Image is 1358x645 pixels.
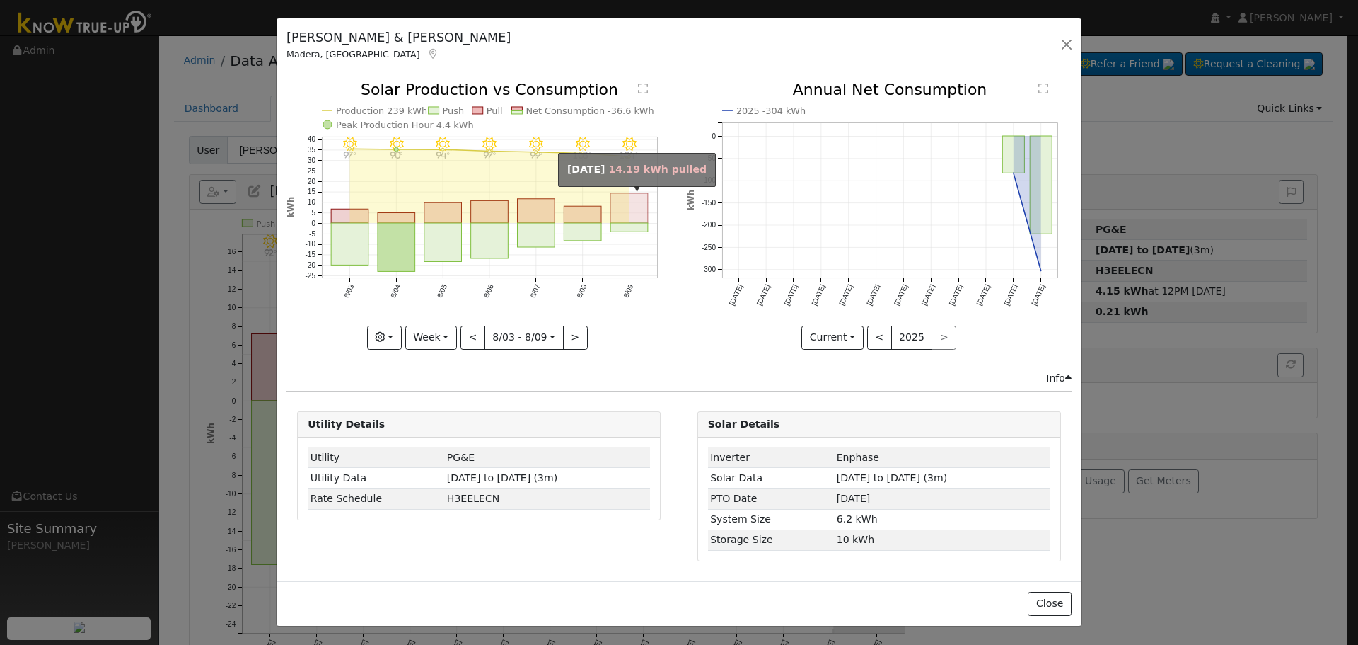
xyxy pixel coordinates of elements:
[617,152,642,159] p: 104°
[389,283,402,299] text: 8/04
[336,120,474,130] text: Peak Production Hour 4.4 kWh
[331,210,368,224] rect: onclick=""
[471,224,509,259] rect: onclick=""
[920,283,936,307] text: [DATE]
[477,152,502,159] p: 97°
[564,224,602,241] rect: onclick=""
[349,148,352,151] circle: onclick=""
[286,28,511,47] h5: [PERSON_NAME] & [PERSON_NAME]
[1038,268,1044,274] circle: onclick=""
[342,283,355,299] text: 8/03
[529,283,542,299] text: 8/07
[837,493,871,504] span: [DATE]
[837,513,878,525] span: 6.2 kWh
[384,152,409,159] p: 90°
[708,418,779,430] strong: Solar Details
[708,489,835,509] td: PTO Date
[837,452,879,463] span: ID: 5870707, authorized: 06/26/25
[567,164,605,175] strong: [DATE]
[526,105,654,116] text: Net Consumption -36.6 kWh
[622,137,637,152] i: 8/09 - Clear
[736,105,806,116] text: 2025 -304 kWh
[394,147,398,152] circle: onclick=""
[308,178,316,185] text: 20
[702,222,716,229] text: -200
[1011,171,1016,176] circle: onclick=""
[1030,283,1046,307] text: [DATE]
[708,509,835,530] td: System Size
[482,137,497,152] i: 8/06 - Clear
[837,472,947,484] span: [DATE] to [DATE] (3m)
[891,326,933,350] button: 2025
[837,534,874,545] span: 10 kWh
[608,164,707,175] span: 14.19 kWh pulled
[702,244,716,251] text: -250
[427,48,440,59] a: Map
[424,224,462,262] rect: onclick=""
[702,199,716,207] text: -150
[443,105,465,116] text: Push
[576,283,588,299] text: 8/08
[308,199,316,207] text: 10
[563,326,588,350] button: >
[1046,371,1072,386] div: Info
[308,447,444,468] td: Utility
[810,283,826,307] text: [DATE]
[441,149,444,152] circle: onclick=""
[524,152,549,159] p: 99°
[361,81,618,98] text: Solar Production vs Consumption
[708,447,835,468] td: Inverter
[712,132,716,140] text: 0
[308,418,385,430] strong: Utility Details
[837,283,854,307] text: [DATE]
[518,224,555,248] rect: onclick=""
[331,224,368,266] rect: onclick=""
[564,207,602,224] rect: onclick=""
[576,137,590,152] i: 8/08 - Clear
[343,137,357,152] i: 8/03 - Clear
[308,489,444,509] td: Rate Schedule
[867,326,892,350] button: <
[638,83,648,94] text: 
[702,266,716,273] text: -300
[378,224,415,272] rect: onclick=""
[306,272,316,280] text: -25
[390,137,404,152] i: 8/04 - Clear
[447,493,499,504] span: R
[312,219,316,227] text: 0
[447,472,557,484] span: [DATE] to [DATE] (3m)
[535,151,538,154] circle: onclick=""
[431,152,455,159] p: 94°
[309,230,315,238] text: -5
[308,188,316,196] text: 15
[488,150,491,153] circle: onclick=""
[487,105,503,116] text: Pull
[755,283,771,307] text: [DATE]
[975,283,991,307] text: [DATE]
[1002,136,1024,173] rect: onclick=""
[1030,136,1052,234] rect: onclick=""
[782,283,799,307] text: [DATE]
[405,326,457,350] button: Week
[308,468,444,489] td: Utility Data
[893,283,909,307] text: [DATE]
[308,147,316,154] text: 35
[460,326,485,350] button: <
[581,152,584,155] circle: onclick=""
[1028,592,1071,616] button: Close
[571,152,596,159] p: 103°
[308,167,316,175] text: 25
[686,190,696,211] text: kWh
[286,49,420,59] span: Madera, [GEOGRAPHIC_DATA]
[306,241,316,249] text: -10
[286,197,296,218] text: kWh
[708,530,835,550] td: Storage Size
[424,203,462,224] rect: onclick=""
[308,156,316,164] text: 30
[948,283,964,307] text: [DATE]
[792,81,987,98] text: Annual Net Consumption
[611,193,649,223] rect: onclick=""
[336,105,427,116] text: Production 239 kWh
[518,199,555,223] rect: onclick=""
[865,283,881,307] text: [DATE]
